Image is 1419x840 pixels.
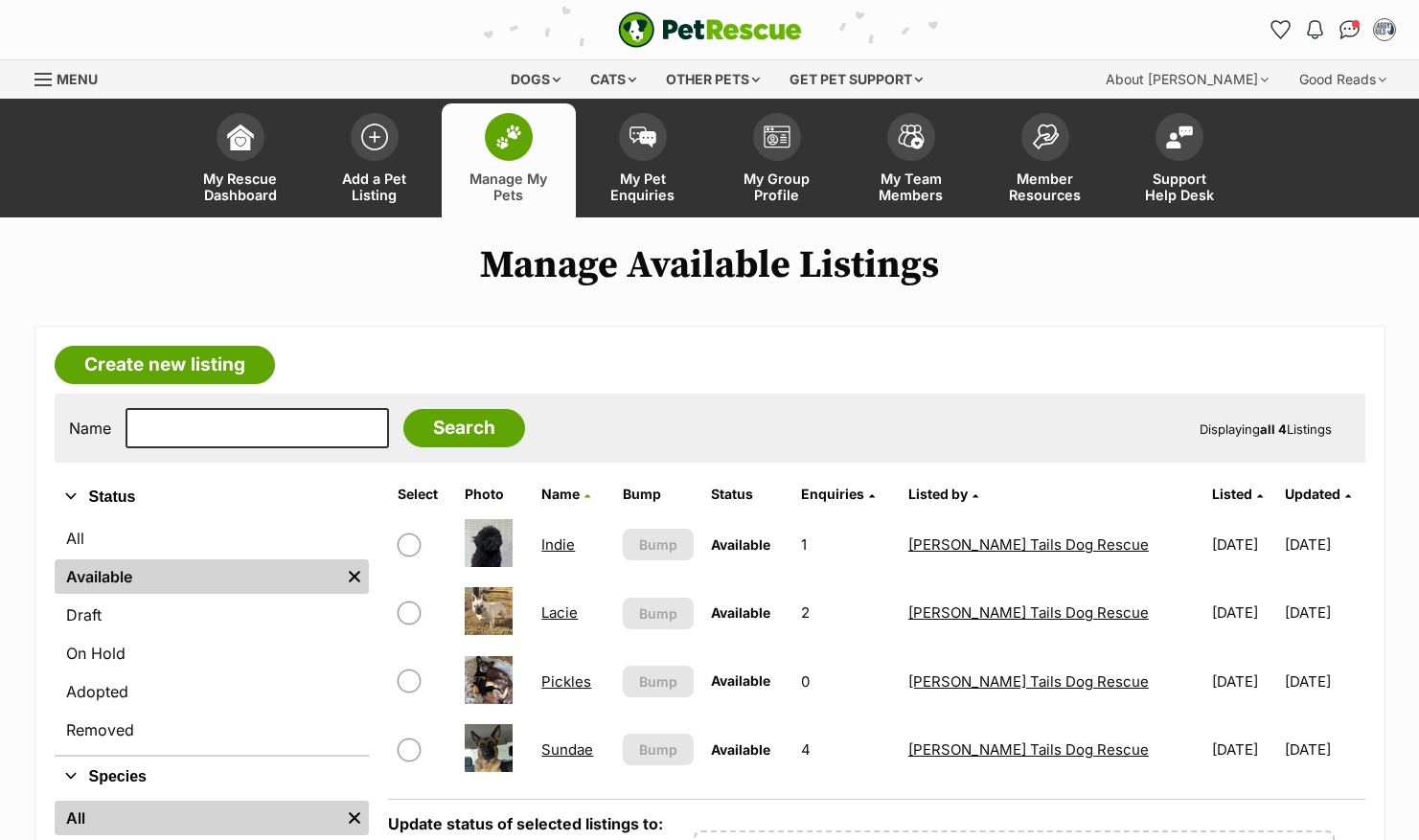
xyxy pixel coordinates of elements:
[55,801,340,835] a: All
[442,103,576,217] a: Manage My Pets
[639,603,677,624] span: Bump
[1266,14,1296,45] a: Favourites
[55,521,369,556] a: All
[623,666,694,697] button: Bump
[541,486,590,502] a: Name
[711,741,770,758] span: Available
[1286,60,1400,99] div: Good Reads
[332,170,418,203] span: Add a Pet Listing
[908,603,1149,622] a: [PERSON_NAME] Tails Dog Rescue
[466,170,552,203] span: Manage My Pets
[1339,20,1360,39] img: chat-41dd97257d64d25036548639549fe6c8038ab92f7586957e7f3b1b290dea8141.svg
[711,536,770,553] span: Available
[908,740,1149,759] a: [PERSON_NAME] Tails Dog Rescue
[1285,486,1351,502] a: Updated
[908,486,968,502] span: Listed by
[1136,170,1223,203] span: Support Help Desk
[639,671,677,692] span: Bump
[34,60,111,95] a: Menu
[710,103,844,217] a: My Group Profile
[1285,716,1363,783] td: [DATE]
[801,486,864,502] span: translation missing: en.admin.listings.index.attributes.enquiries
[844,103,978,217] a: My Team Members
[403,409,525,447] input: Search
[639,739,677,760] span: Bump
[1204,579,1283,646] td: [DATE]
[1092,60,1282,99] div: About [PERSON_NAME]
[1375,20,1394,39] img: Ruth Christodoulou profile pic
[711,672,770,689] span: Available
[639,534,677,555] span: Bump
[1200,421,1332,437] span: Displaying Listings
[55,559,340,594] a: Available
[793,511,899,578] td: 1
[1300,14,1331,45] button: Notifications
[55,674,369,709] a: Adopted
[69,420,111,437] label: Name
[541,672,591,691] a: Pickles
[55,713,369,747] a: Removed
[1285,511,1363,578] td: [DATE]
[340,559,369,594] a: Remove filter
[615,479,701,510] th: Bump
[711,604,770,621] span: Available
[55,346,275,384] a: Create new listing
[361,124,388,150] img: add-pet-listing-icon-0afa8454b4691262ce3f59096e99ab1cd57d4a30225e0717b998d2c9b9846f56.svg
[898,125,925,149] img: team-members-icon-5396bd8760b3fe7c0b43da4ab00e1e3bb1a5d9ba89233759b79545d2d3fc5d0d.svg
[703,479,791,510] th: Status
[497,60,574,99] div: Dogs
[1002,170,1088,203] span: Member Resources
[308,103,442,217] a: Add a Pet Listing
[55,485,369,510] button: Status
[541,603,578,622] a: Lacie
[541,740,593,759] a: Sundae
[1212,486,1263,502] a: Listed
[57,71,98,87] span: Menu
[1260,421,1287,437] strong: all 4
[868,170,954,203] span: My Team Members
[1204,511,1283,578] td: [DATE]
[457,479,532,510] th: Photo
[1032,124,1059,149] img: member-resources-icon-8e73f808a243e03378d46382f2149f9095a855e16c252ad45f914b54edf8863c.svg
[978,103,1112,217] a: Member Resources
[340,801,369,835] a: Remove filter
[541,486,580,502] span: Name
[227,124,254,150] img: dashboard-icon-eb2f2d2d3e046f16d808141f083e7271f6b2e854fb5c12c21221c1fb7104beca.svg
[1204,648,1283,715] td: [DATE]
[197,170,284,203] span: My Rescue Dashboard
[793,648,899,715] td: 0
[618,11,802,48] img: logo-e224e6f780fb5917bec1dbf3a21bbac754714ae5b6737aabdf751b685950b380.svg
[801,486,875,502] a: Enquiries
[623,734,694,765] button: Bump
[388,814,663,833] label: Update status of selected listings to:
[1285,579,1363,646] td: [DATE]
[55,517,369,755] div: Status
[908,672,1149,691] a: [PERSON_NAME] Tails Dog Rescue
[776,60,936,99] div: Get pet support
[55,636,369,670] a: On Hold
[541,535,575,554] a: Indie
[1335,14,1365,45] a: Conversations
[577,60,650,99] div: Cats
[764,125,790,148] img: group-profile-icon-3fa3cf56718a62981997c0bc7e787c4b2cf8bcc04b72c1350f741eb67cf2f40e.svg
[1307,20,1322,39] img: notifications-46538b983faf8c2785f20acdc204bb7945ddae34d4c08c2a6579f10ce5e182be.svg
[55,598,369,632] a: Draft
[1266,14,1400,45] ul: Account quick links
[908,535,1149,554] a: [PERSON_NAME] Tails Dog Rescue
[600,170,686,203] span: My Pet Enquiries
[1204,716,1283,783] td: [DATE]
[1285,648,1363,715] td: [DATE]
[1212,486,1252,502] span: Listed
[793,716,899,783] td: 4
[55,764,369,789] button: Species
[1112,103,1247,217] a: Support Help Desk
[173,103,308,217] a: My Rescue Dashboard
[1369,14,1400,45] button: My account
[623,598,694,629] button: Bump
[793,579,899,646] td: 2
[629,126,656,148] img: pet-enquiries-icon-7e3ad2cf08bfb03b45e93fb7055b45f3efa6380592205ae92323e6603595dc1f.svg
[908,486,978,502] a: Listed by
[576,103,710,217] a: My Pet Enquiries
[495,125,522,149] img: manage-my-pets-icon-02211641906a0b7f246fdf0571729dbe1e7629f14944591b6c1af311fb30b64b.svg
[390,479,456,510] th: Select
